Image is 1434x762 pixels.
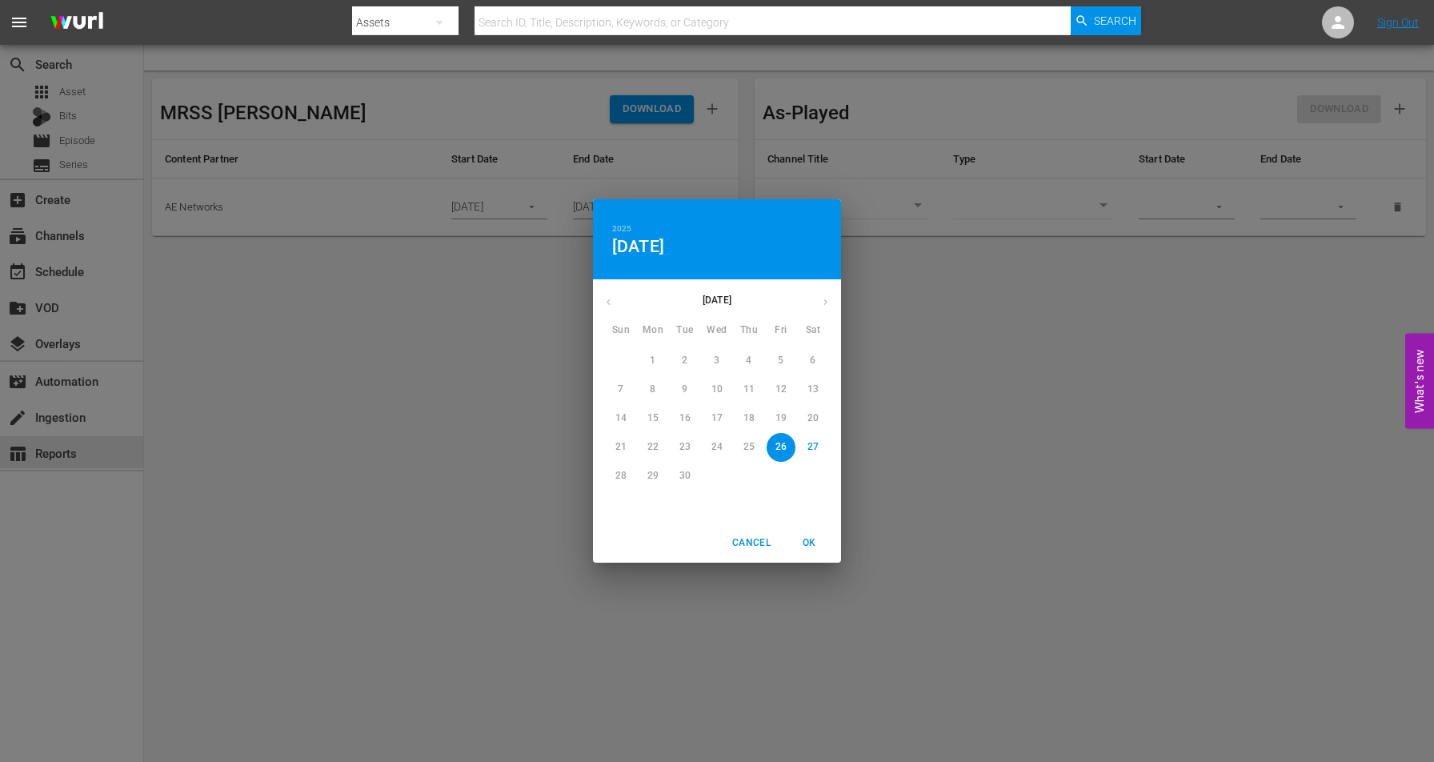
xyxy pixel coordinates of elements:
[735,323,763,339] span: Thu
[612,236,664,257] button: [DATE]
[799,323,827,339] span: Sat
[1377,16,1419,29] a: Sign Out
[732,535,771,551] span: Cancel
[703,323,731,339] span: Wed
[639,323,667,339] span: Mon
[790,535,828,551] span: OK
[807,440,819,454] p: 27
[767,433,795,462] button: 26
[38,4,115,42] img: ans4CAIJ8jUAAAAAAAAAAAAAAAAAAAAAAAAgQb4GAAAAAAAAAAAAAAAAAAAAAAAAJMjXAAAAAAAAAAAAAAAAAAAAAAAAgAT5G...
[726,530,777,556] button: Cancel
[607,323,635,339] span: Sun
[612,222,631,236] button: 2025
[10,13,29,32] span: menu
[783,530,835,556] button: OK
[1094,6,1136,35] span: Search
[671,323,699,339] span: Tue
[767,323,795,339] span: Fri
[799,433,827,462] button: 27
[775,440,787,454] p: 26
[1405,334,1434,429] button: Open Feedback Widget
[624,293,810,307] p: [DATE]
